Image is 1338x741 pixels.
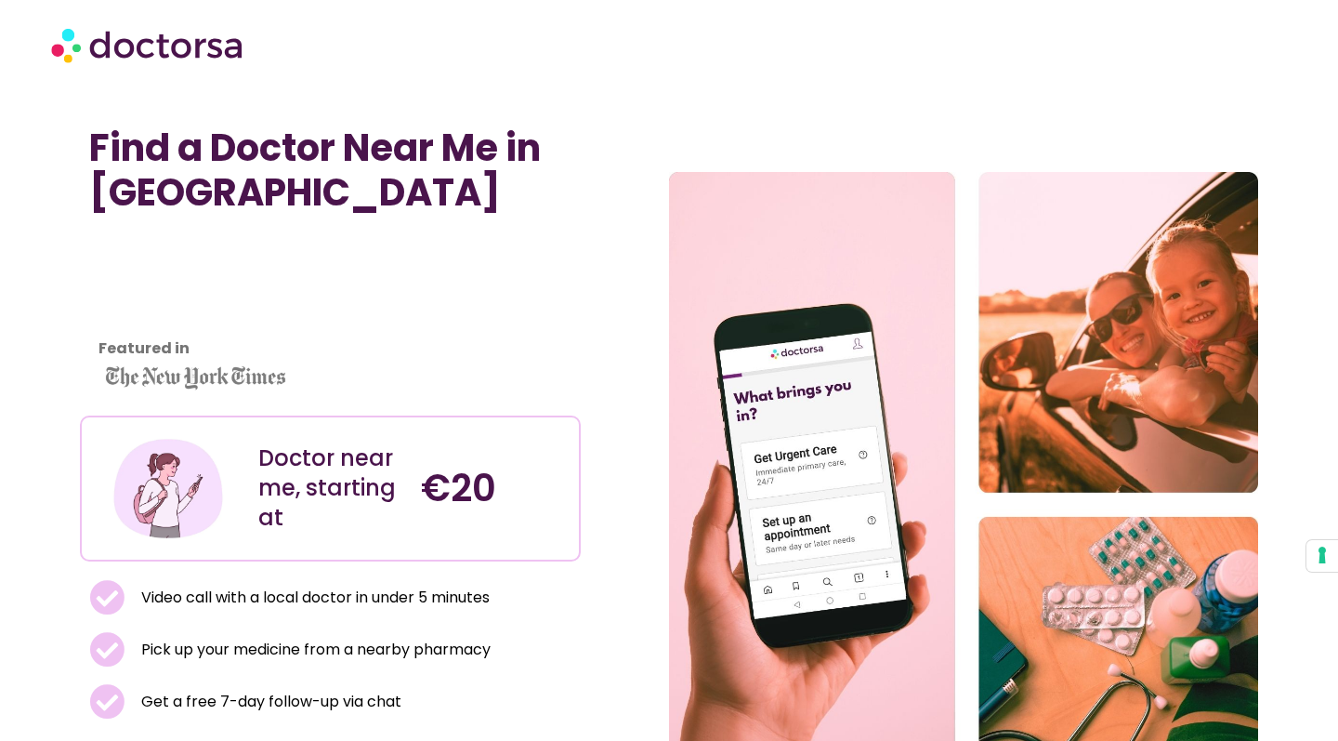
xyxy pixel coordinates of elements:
[1306,540,1338,572] button: Your consent preferences for tracking technologies
[137,689,401,715] span: Get a free 7-day follow-up via chat
[89,126,571,215] h1: Find a Doctor Near Me in [GEOGRAPHIC_DATA]
[98,337,190,359] strong: Featured in
[111,431,226,547] img: Illustration depicting a young woman in a casual outfit, engaged with her smartphone. She has a p...
[89,233,256,373] iframe: Customer reviews powered by Trustpilot
[258,443,402,533] div: Doctor near me, starting at
[421,466,565,510] h4: €20
[137,637,491,663] span: Pick up your medicine from a nearby pharmacy
[137,585,490,611] span: Video call with a local doctor in under 5 minutes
